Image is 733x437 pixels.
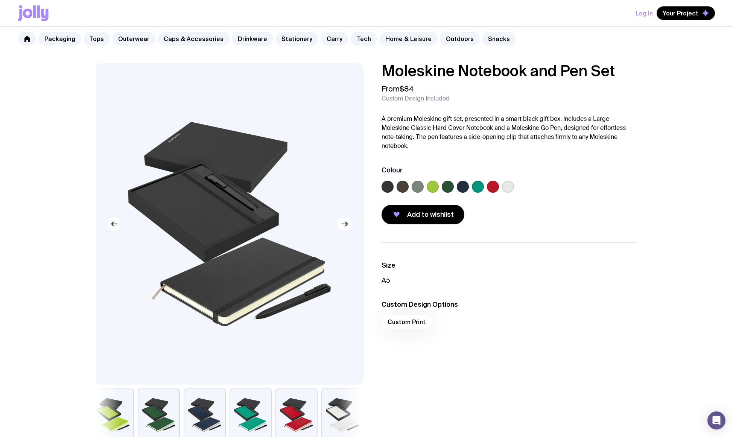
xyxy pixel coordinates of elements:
[382,84,414,93] span: From
[275,32,318,46] a: Stationery
[657,6,715,20] button: Your Project
[707,411,725,429] div: Open Intercom Messenger
[158,32,230,46] a: Caps & Accessories
[440,32,480,46] a: Outdoors
[482,32,516,46] a: Snacks
[382,300,637,309] h3: Custom Design Options
[232,32,273,46] a: Drinkware
[382,205,464,224] button: Add to wishlist
[84,32,110,46] a: Tops
[382,114,637,151] p: A premium Moleskine gift set, presented in a smart black gift box. Includes a Large Moleskine Cla...
[379,32,438,46] a: Home & Leisure
[663,9,698,17] span: Your Project
[382,166,403,175] h3: Colour
[382,63,637,78] h1: Moleskine Notebook and Pen Set
[382,261,637,270] h3: Size
[112,32,155,46] a: Outerwear
[38,32,81,46] a: Packaging
[382,276,637,285] p: A5
[636,6,653,20] button: Log In
[382,95,450,102] span: Custom Design Included
[351,32,377,46] a: Tech
[321,32,348,46] a: Carry
[407,210,454,219] span: Add to wishlist
[400,84,414,94] span: $84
